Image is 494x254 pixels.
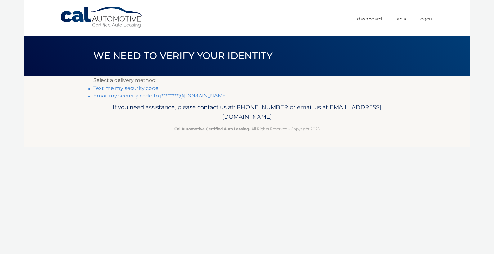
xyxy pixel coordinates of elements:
[97,102,397,122] p: If you need assistance, please contact us at: or email us at
[235,104,290,111] span: [PHONE_NUMBER]
[60,6,144,28] a: Cal Automotive
[93,76,401,85] p: Select a delivery method:
[395,14,406,24] a: FAQ's
[97,126,397,132] p: - All Rights Reserved - Copyright 2025
[419,14,434,24] a: Logout
[93,93,227,99] a: Email my security code to j*********@[DOMAIN_NAME]
[93,50,272,61] span: We need to verify your identity
[357,14,382,24] a: Dashboard
[174,127,249,131] strong: Cal Automotive Certified Auto Leasing
[93,85,159,91] a: Text me my security code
